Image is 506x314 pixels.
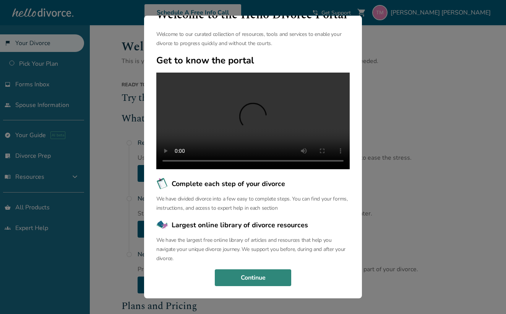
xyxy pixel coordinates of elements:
[156,236,350,263] p: We have the largest free online library of articles and resources that help you navigate your uni...
[215,269,291,286] button: Continue
[172,220,308,230] span: Largest online library of divorce resources
[468,277,506,314] iframe: Chat Widget
[156,178,169,190] img: Complete each step of your divorce
[156,219,169,231] img: Largest online library of divorce resources
[156,30,350,48] p: Welcome to our curated collection of resources, tools and services to enable your divorce to prog...
[156,54,350,66] h2: Get to know the portal
[156,194,350,213] p: We have divided divorce into a few easy to complete steps. You can find your forms, instructions,...
[172,179,285,189] span: Complete each step of your divorce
